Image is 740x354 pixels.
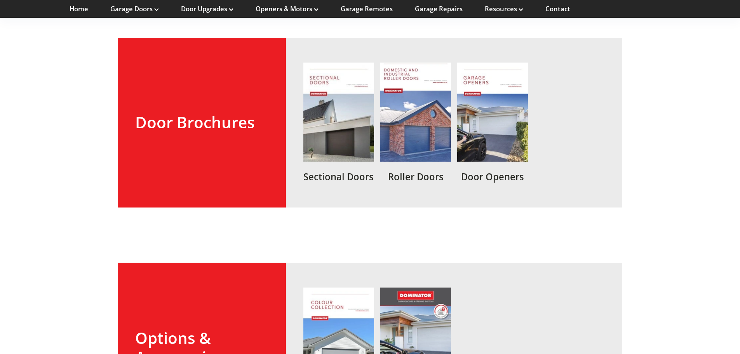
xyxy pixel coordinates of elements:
a: Garage Doors [110,5,159,13]
a: Openers & Motors [256,5,319,13]
a: Garage Repairs [415,5,463,13]
a: Home [70,5,88,13]
a: Contact [545,5,570,13]
a: Resources [485,5,523,13]
a: Door Upgrades [181,5,233,13]
a: Garage Remotes [341,5,393,13]
h2: Door Brochures [135,113,268,132]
